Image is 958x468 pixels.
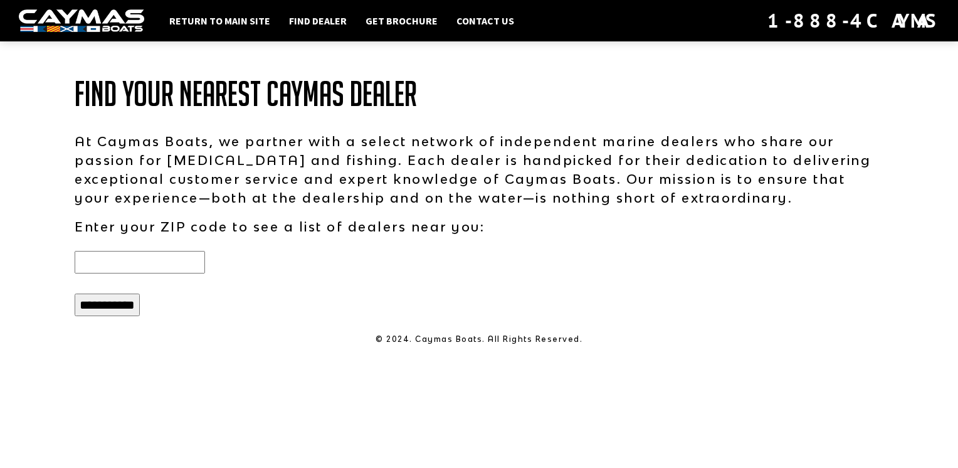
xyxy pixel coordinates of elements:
h1: Find Your Nearest Caymas Dealer [75,75,883,113]
a: Contact Us [450,13,520,29]
a: Return to main site [163,13,276,29]
a: Get Brochure [359,13,444,29]
p: Enter your ZIP code to see a list of dealers near you: [75,217,883,236]
a: Find Dealer [283,13,353,29]
img: white-logo-c9c8dbefe5ff5ceceb0f0178aa75bf4bb51f6bca0971e226c86eb53dfe498488.png [19,9,144,33]
p: At Caymas Boats, we partner with a select network of independent marine dealers who share our pas... [75,132,883,207]
p: © 2024. Caymas Boats. All Rights Reserved. [75,334,883,345]
div: 1-888-4CAYMAS [767,7,939,35]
